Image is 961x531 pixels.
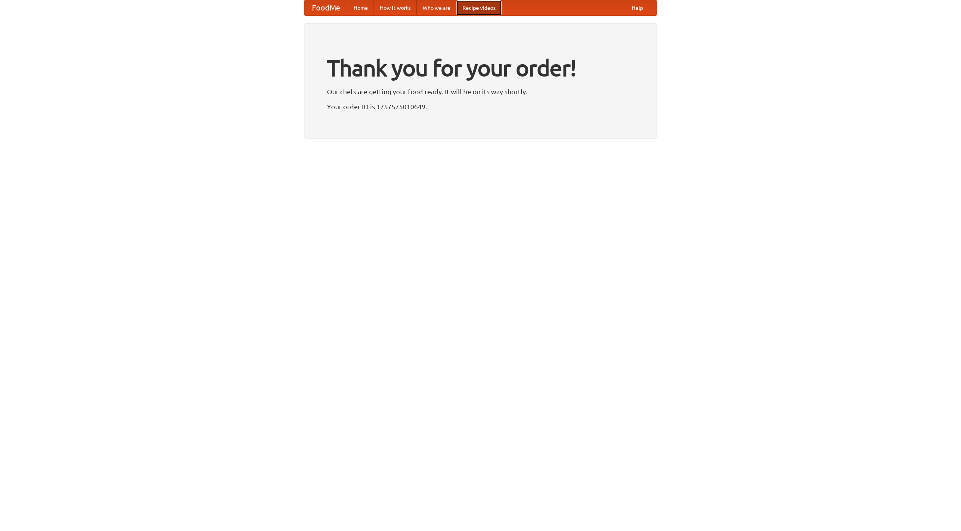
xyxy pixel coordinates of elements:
a: Who we are [417,0,456,15]
a: FoodMe [304,0,348,15]
p: Our chefs are getting your food ready. It will be on its way shortly. [327,86,634,97]
a: How it works [374,0,417,15]
h1: Thank you for your order! [327,50,634,86]
p: Your order ID is 1757575010649. [327,101,634,112]
a: Help [626,0,649,15]
a: Recipe videos [456,0,502,15]
a: Home [348,0,374,15]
